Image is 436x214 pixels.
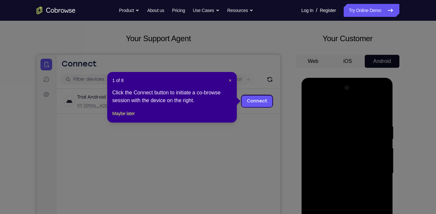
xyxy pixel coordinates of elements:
div: App [120,48,160,53]
span: × [229,78,231,83]
button: Close Tour [229,77,231,84]
label: demo_id [129,21,149,28]
button: Product [119,4,140,17]
div: Trial Android Device [40,39,86,46]
a: Connect [205,41,236,52]
span: / [316,6,317,14]
span: Cobrowse.io [127,48,160,53]
a: Sessions [4,19,16,30]
a: Connect [4,4,16,16]
input: Filter devices... [37,21,118,28]
label: Email [194,21,205,28]
div: Open device details [20,34,244,59]
div: New devices found. [89,42,91,43]
a: Log In [301,4,313,17]
a: Pricing [172,4,185,17]
button: Resources [227,4,254,17]
div: Online [89,40,106,45]
span: +14 more [164,48,182,53]
div: Email [40,48,117,53]
a: Settings [4,34,16,45]
h1: Connect [25,4,60,14]
span: android@example.com [47,48,117,53]
a: About us [147,4,164,17]
button: Use Cases [193,4,219,17]
button: Refresh [228,19,238,30]
a: Try Online Demo [344,4,399,17]
div: Click the Connect button to initiate a co-browse session with the device on the right. [112,89,232,104]
a: Go to the home page [37,6,75,14]
button: 6-digit code [112,195,151,208]
a: Register [320,4,336,17]
span: 1 of 8 [112,77,124,84]
button: Maybe later [112,110,135,117]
